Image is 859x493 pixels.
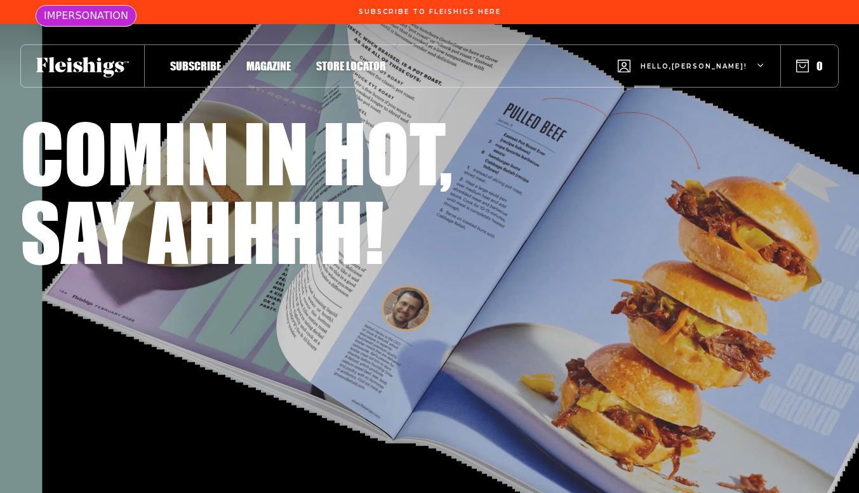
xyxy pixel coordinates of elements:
[796,59,823,73] button: 0
[246,57,291,74] a: Magazine
[20,192,384,270] h1: Say ahhhh!
[170,59,221,73] span: Subscribe
[618,41,765,91] button: Hello,[PERSON_NAME]!
[316,59,386,73] span: Store locator
[316,57,386,74] a: Store locator
[36,5,137,27] div: IMPERSONATION
[170,57,221,74] a: Subscribe
[246,59,291,73] span: Magazine
[20,113,453,192] h1: Comin in hot,
[356,8,503,15] a: Subscribe To Fleishigs Here
[641,62,747,91] span: Hello, [PERSON_NAME] !
[359,8,501,16] span: Subscribe To Fleishigs Here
